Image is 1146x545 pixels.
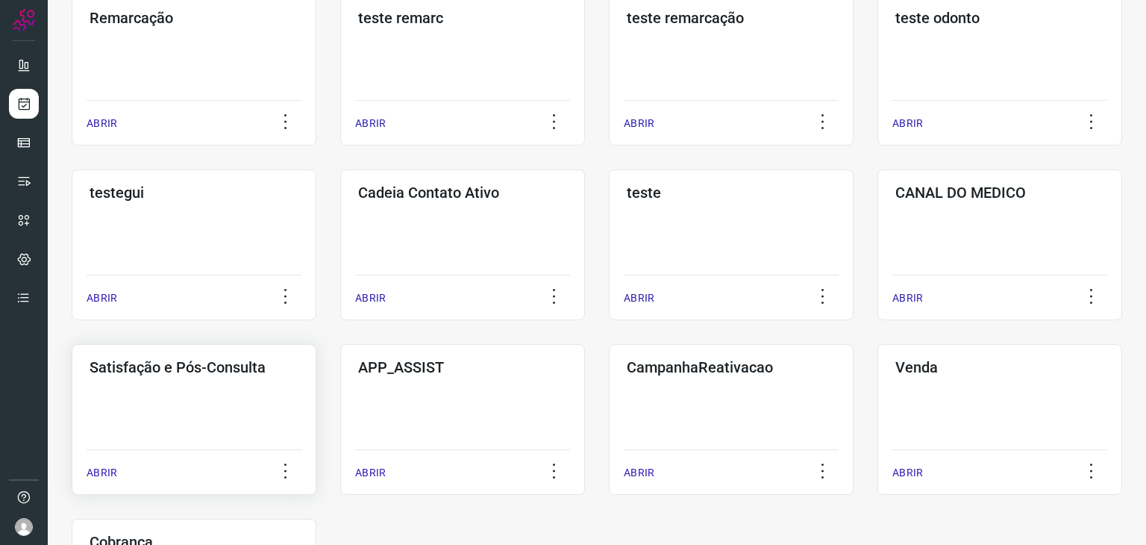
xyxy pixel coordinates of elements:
[895,184,1104,202] h3: CANAL DO MEDICO
[624,116,654,131] p: ABRIR
[892,290,923,306] p: ABRIR
[624,290,654,306] p: ABRIR
[892,465,923,481] p: ABRIR
[892,116,923,131] p: ABRIR
[90,9,298,27] h3: Remarcação
[895,9,1104,27] h3: teste odonto
[355,465,386,481] p: ABRIR
[627,184,836,202] h3: teste
[358,184,567,202] h3: Cadeia Contato Ativo
[627,358,836,376] h3: CampanhaReativacao
[15,518,33,536] img: avatar-user-boy.jpg
[355,290,386,306] p: ABRIR
[358,358,567,376] h3: APP_ASSIST
[355,116,386,131] p: ABRIR
[87,290,117,306] p: ABRIR
[624,465,654,481] p: ABRIR
[90,184,298,202] h3: testegui
[895,358,1104,376] h3: Venda
[87,116,117,131] p: ABRIR
[627,9,836,27] h3: teste remarcação
[13,9,35,31] img: Logo
[90,358,298,376] h3: Satisfação e Pós-Consulta
[87,465,117,481] p: ABRIR
[358,9,567,27] h3: teste remarc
